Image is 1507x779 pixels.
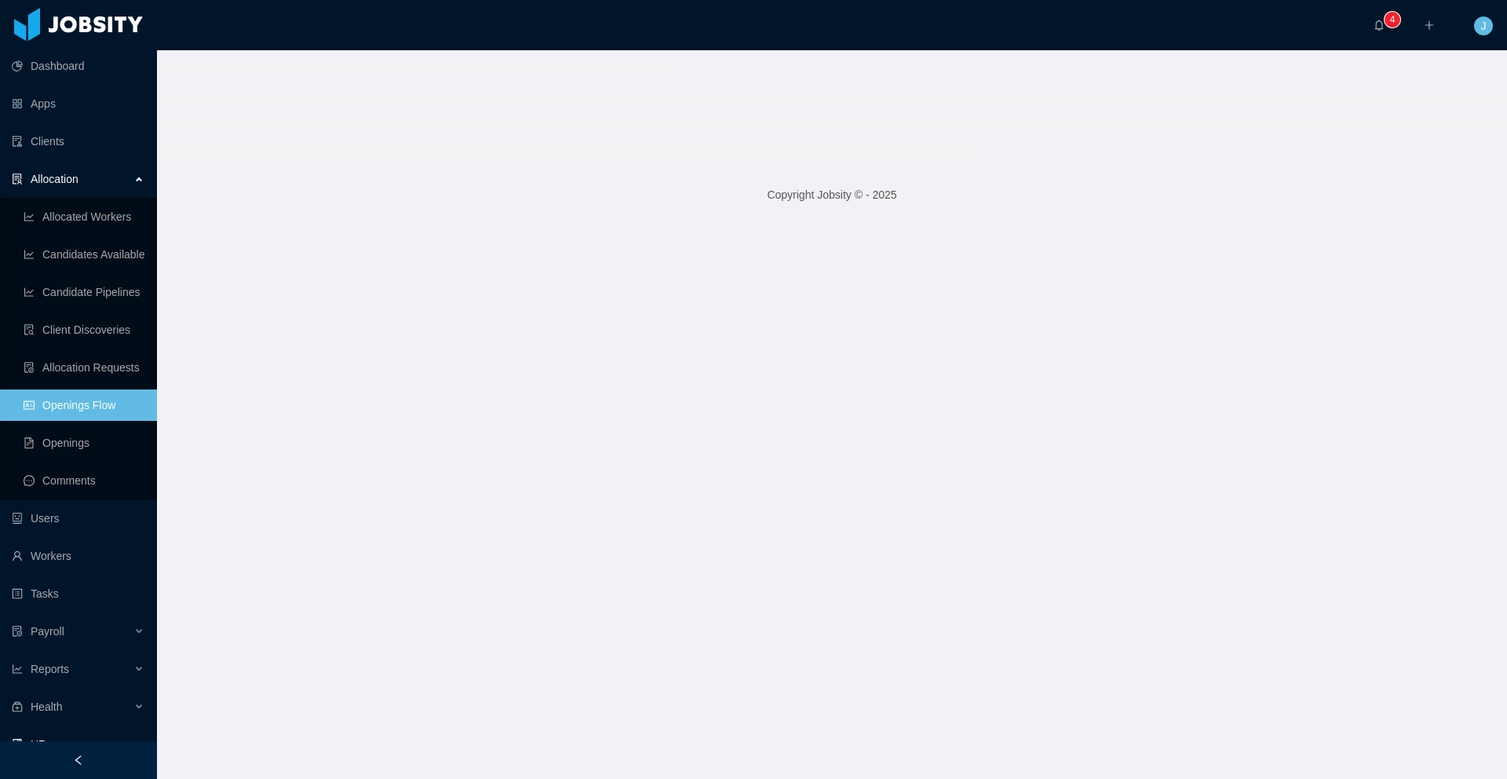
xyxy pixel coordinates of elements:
[12,540,144,572] a: icon: userWorkers
[24,239,144,270] a: icon: line-chartCandidates Available
[24,352,144,383] a: icon: file-doneAllocation Requests
[24,201,144,232] a: icon: line-chartAllocated Workers
[12,626,23,637] i: icon: file-protect
[12,701,23,712] i: icon: medicine-box
[24,427,144,459] a: icon: file-textOpenings
[12,664,23,675] i: icon: line-chart
[24,465,144,496] a: icon: messageComments
[12,739,23,750] i: icon: book
[31,625,64,638] span: Payroll
[31,700,62,713] span: Health
[1424,20,1435,31] i: icon: plus
[24,276,144,308] a: icon: line-chartCandidate Pipelines
[31,738,46,751] span: HR
[12,50,144,82] a: icon: pie-chartDashboard
[12,503,144,534] a: icon: robotUsers
[1390,12,1396,27] p: 4
[1374,20,1385,31] i: icon: bell
[24,314,144,346] a: icon: file-searchClient Discoveries
[1385,12,1400,27] sup: 4
[31,173,78,185] span: Allocation
[1481,16,1487,35] span: J
[12,174,23,185] i: icon: solution
[157,168,1507,222] footer: Copyright Jobsity © - 2025
[12,578,144,609] a: icon: profileTasks
[31,663,69,675] span: Reports
[12,126,144,157] a: icon: auditClients
[12,88,144,119] a: icon: appstoreApps
[24,389,144,421] a: icon: idcardOpenings Flow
